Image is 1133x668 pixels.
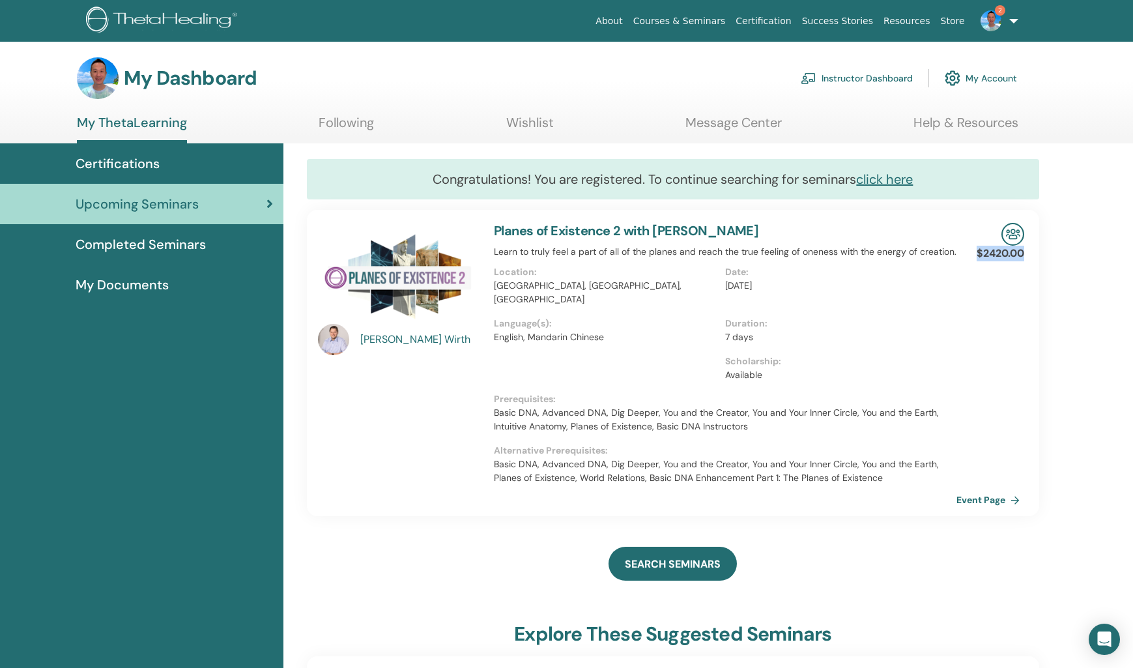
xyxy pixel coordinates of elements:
[318,223,478,328] img: Planes of Existence 2
[76,275,169,295] span: My Documents
[76,194,199,214] span: Upcoming Seminars
[494,392,956,406] p: Prerequisites :
[609,547,737,581] a: SEARCH SEMINARS
[124,66,257,90] h3: My Dashboard
[797,9,878,33] a: Success Stories
[76,154,160,173] span: Certifications
[590,9,627,33] a: About
[685,115,782,140] a: Message Center
[995,5,1005,16] span: 2
[494,317,717,330] p: Language(s) :
[725,279,949,293] p: [DATE]
[730,9,796,33] a: Certification
[77,115,187,143] a: My ThetaLearning
[725,368,949,382] p: Available
[801,64,913,93] a: Instructor Dashboard
[494,444,956,457] p: Alternative Prerequisites :
[913,115,1018,140] a: Help & Resources
[494,457,956,485] p: Basic DNA, Advanced DNA, Dig Deeper, You and the Creator, You and Your Inner Circle, You and the ...
[936,9,970,33] a: Store
[494,279,717,306] p: [GEOGRAPHIC_DATA], [GEOGRAPHIC_DATA], [GEOGRAPHIC_DATA]
[945,67,960,89] img: cog.svg
[86,7,242,36] img: logo.png
[319,115,374,140] a: Following
[977,246,1024,261] p: $2420.00
[856,171,913,188] a: click here
[1089,624,1120,655] div: Open Intercom Messenger
[76,235,206,254] span: Completed Seminars
[307,159,1039,199] div: Congratulations! You are registered. To continue searching for seminars
[77,57,119,99] img: default.jpg
[494,222,759,239] a: Planes of Existence 2 with [PERSON_NAME]
[725,265,949,279] p: Date :
[625,557,721,571] span: SEARCH SEMINARS
[494,330,717,344] p: English, Mandarin Chinese
[1001,223,1024,246] img: In-Person Seminar
[494,265,717,279] p: Location :
[318,324,349,355] img: default.jpg
[494,406,956,433] p: Basic DNA, Advanced DNA, Dig Deeper, You and the Creator, You and Your Inner Circle, You and the ...
[725,355,949,368] p: Scholarship :
[945,64,1017,93] a: My Account
[981,10,1001,31] img: default.jpg
[360,332,481,347] a: [PERSON_NAME] Wirth
[506,115,554,140] a: Wishlist
[628,9,731,33] a: Courses & Seminars
[725,330,949,344] p: 7 days
[725,317,949,330] p: Duration :
[494,245,956,259] p: Learn to truly feel a part of all of the planes and reach the true feeling of oneness with the en...
[801,72,816,84] img: chalkboard-teacher.svg
[878,9,936,33] a: Resources
[956,490,1025,510] a: Event Page
[514,622,831,646] h3: explore these suggested seminars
